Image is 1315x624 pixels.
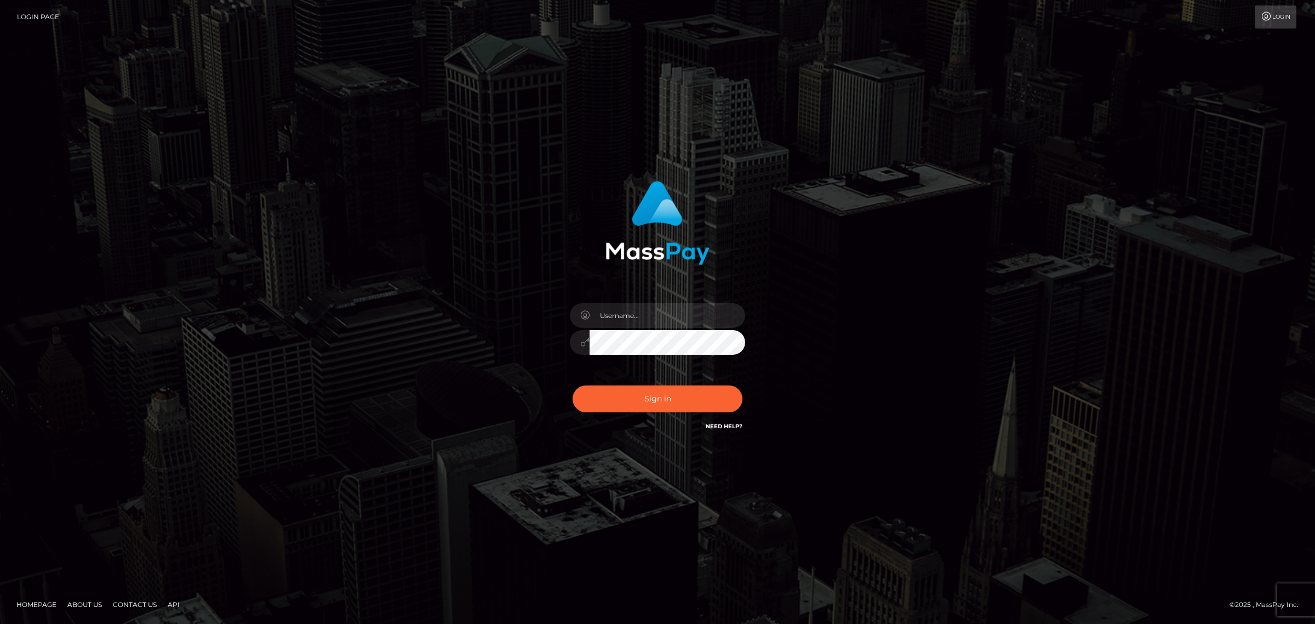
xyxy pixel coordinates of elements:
a: API [163,596,184,613]
button: Sign in [573,385,742,412]
a: About Us [63,596,106,613]
div: © 2025 , MassPay Inc. [1230,599,1307,611]
a: Homepage [12,596,61,613]
img: MassPay Login [605,181,710,265]
a: Need Help? [706,423,742,430]
a: Login Page [17,5,59,29]
a: Login [1255,5,1296,29]
a: Contact Us [108,596,161,613]
input: Username... [590,303,745,328]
